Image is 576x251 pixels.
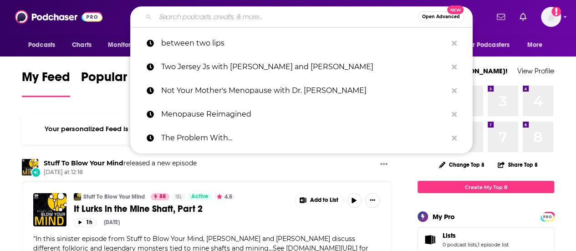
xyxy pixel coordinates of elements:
[443,241,477,248] a: 0 podcast lists
[33,193,66,226] img: It Lurks in the Mine Shaft, Part 2
[443,231,509,240] a: Lists
[447,5,464,14] span: New
[151,193,169,200] a: 88
[188,193,212,200] a: Active
[44,159,197,168] h3: released a new episode
[130,126,473,150] a: The Problem With...
[191,192,209,201] span: Active
[72,39,92,51] span: Charts
[377,159,391,170] button: Show More Button
[433,212,455,221] div: My Pro
[104,219,120,225] div: [DATE]
[542,213,553,220] a: PRO
[74,203,289,215] a: It Lurks in the Mine Shaft, Part 2
[22,113,391,144] div: Your personalized Feed is curated based on the Podcasts, Creators, Users, and Lists that you Follow.
[130,31,473,55] a: between two lips
[551,7,561,16] svg: Add a profile image
[214,193,235,200] button: 4.5
[108,39,140,51] span: Monitoring
[418,11,464,22] button: Open AdvancedNew
[15,8,102,26] img: Podchaser - Follow, Share and Rate Podcasts
[542,213,553,220] span: PRO
[28,39,55,51] span: Podcasts
[83,193,145,200] a: Stuff To Blow Your Mind
[155,10,418,24] input: Search podcasts, credits, & more...
[22,36,67,54] button: open menu
[161,79,447,102] p: Not Your Mother's Menopause with Dr. Fiona Lovely
[478,241,509,248] a: 1 episode list
[130,55,473,79] a: Two Jersey Js with [PERSON_NAME] and [PERSON_NAME]
[130,79,473,102] a: Not Your Mother's Menopause with Dr. [PERSON_NAME]
[460,36,523,54] button: open menu
[296,193,343,208] button: Show More Button
[130,102,473,126] a: Menopause Reimagined
[365,193,380,208] button: Show More Button
[22,69,70,90] span: My Feed
[74,193,81,200] img: Stuff To Blow Your Mind
[161,126,447,150] p: The Problem With...
[161,55,447,79] p: Two Jersey Js with Jackie Goldschneider and Jennifer Fessler
[433,159,490,170] button: Change Top 8
[159,192,166,201] span: 88
[44,159,123,167] a: Stuff To Blow Your Mind
[527,39,543,51] span: More
[541,7,561,27] img: User Profile
[516,9,530,25] a: Show notifications dropdown
[422,15,460,19] span: Open Advanced
[102,36,152,54] button: open menu
[66,36,97,54] a: Charts
[541,7,561,27] span: Logged in as Ashley_Beenen
[421,233,439,246] a: Lists
[443,231,456,240] span: Lists
[466,39,510,51] span: For Podcasters
[521,36,554,54] button: open menu
[418,181,554,193] a: Create My Top 8
[541,7,561,27] button: Show profile menu
[477,241,478,248] span: ,
[74,218,97,227] button: 1h
[22,69,70,97] a: My Feed
[130,6,473,27] div: Search podcasts, credits, & more...
[81,69,158,97] a: Popular Feed
[22,159,38,175] img: Stuff To Blow Your Mind
[161,31,447,55] p: between two lips
[44,169,197,176] span: [DATE] at 12:18
[497,156,538,174] button: Share Top 8
[161,102,447,126] p: Menopause Reimagined
[74,203,203,215] span: It Lurks in the Mine Shaft, Part 2
[310,197,338,204] span: Add to List
[493,9,509,25] a: Show notifications dropdown
[31,167,41,177] div: New Episode
[81,69,158,90] span: Popular Feed
[517,67,554,75] a: View Profile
